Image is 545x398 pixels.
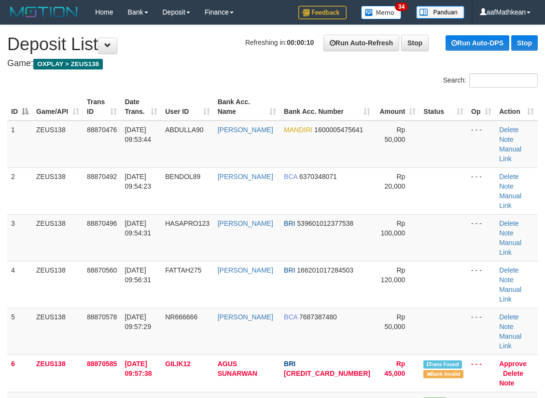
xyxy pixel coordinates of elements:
td: ZEUS138 [32,355,83,392]
span: Copy 1600005475641 to clipboard [314,126,363,134]
td: 1 [7,121,32,168]
span: [DATE] 09:57:38 [125,360,152,377]
span: Rp 20,000 [385,173,405,190]
a: Delete [499,220,518,227]
span: 88870476 [87,126,117,134]
span: Copy 106301013839506 to clipboard [284,370,370,377]
td: 2 [7,167,32,214]
span: Rp 100,000 [381,220,405,237]
span: BRI [284,266,295,274]
th: Op: activate to sort column ascending [467,93,495,121]
a: [PERSON_NAME] [218,220,273,227]
a: Manual Link [499,332,521,350]
span: Rp 45,000 [385,360,405,377]
a: Approve [499,360,527,368]
th: Status: activate to sort column ascending [419,93,467,121]
a: [PERSON_NAME] [218,313,273,321]
td: - - - [467,355,495,392]
a: [PERSON_NAME] [218,173,273,180]
a: Manual Link [499,145,521,163]
span: 88870496 [87,220,117,227]
a: Run Auto-DPS [446,35,509,51]
span: Refreshing in: [245,39,314,46]
h1: Deposit List [7,35,538,54]
img: Button%20Memo.svg [361,6,402,19]
a: [PERSON_NAME] [218,126,273,134]
th: User ID: activate to sort column ascending [161,93,213,121]
span: 88870492 [87,173,117,180]
span: HASAPRO123 [165,220,210,227]
a: Stop [401,35,429,51]
th: Trans ID: activate to sort column ascending [83,93,121,121]
span: [DATE] 09:56:31 [125,266,151,284]
a: Delete [499,266,518,274]
a: Manual Link [499,239,521,256]
td: 5 [7,308,32,355]
span: [DATE] 09:53:44 [125,126,151,143]
span: ABDULLA90 [165,126,203,134]
strong: 00:00:10 [287,39,314,46]
label: Search: [443,73,538,88]
span: Rp 50,000 [385,313,405,330]
span: GILIK12 [165,360,191,368]
a: Manual Link [499,286,521,303]
td: ZEUS138 [32,308,83,355]
input: Search: [469,73,538,88]
span: BENDOL89 [165,173,200,180]
span: Rp 120,000 [381,266,405,284]
a: AGUS SUNARWAN [218,360,257,377]
span: Copy 7687387480 to clipboard [299,313,337,321]
a: Run Auto-Refresh [323,35,399,51]
span: MANDIRI [284,126,312,134]
td: - - - [467,261,495,308]
a: Stop [511,35,538,51]
span: NR666666 [165,313,197,321]
span: BRI [284,360,295,368]
th: Action: activate to sort column ascending [495,93,538,121]
td: - - - [467,121,495,168]
td: ZEUS138 [32,214,83,261]
td: ZEUS138 [32,167,83,214]
a: Note [499,229,514,237]
td: - - - [467,167,495,214]
th: ID: activate to sort column descending [7,93,32,121]
td: ZEUS138 [32,261,83,308]
span: [DATE] 09:57:29 [125,313,151,330]
a: Note [499,182,514,190]
th: Bank Acc. Name: activate to sort column ascending [214,93,280,121]
a: Delete [499,173,518,180]
img: Feedback.jpg [298,6,347,19]
td: - - - [467,308,495,355]
span: 34 [395,2,408,11]
td: 4 [7,261,32,308]
h4: Game: [7,59,538,69]
span: Copy 166201017284503 to clipboard [297,266,353,274]
span: Copy 539601012377538 to clipboard [297,220,353,227]
a: Note [499,379,514,387]
span: [DATE] 09:54:31 [125,220,151,237]
span: Rp 50,000 [385,126,405,143]
a: Note [499,276,514,284]
td: - - - [467,214,495,261]
span: BCA [284,173,297,180]
td: 6 [7,355,32,392]
a: [PERSON_NAME] [218,266,273,274]
a: Delete [499,126,518,134]
span: 88870585 [87,360,117,368]
a: Manual Link [499,192,521,209]
span: Copy 6370348071 to clipboard [299,173,337,180]
a: Note [499,136,514,143]
a: Delete [503,370,523,377]
img: MOTION_logo.png [7,5,81,19]
span: BRI [284,220,295,227]
img: panduan.png [416,6,464,19]
span: [DATE] 09:54:23 [125,173,151,190]
th: Amount: activate to sort column ascending [374,93,419,121]
span: FATTAH275 [165,266,201,274]
span: 88870560 [87,266,117,274]
th: Game/API: activate to sort column ascending [32,93,83,121]
a: Delete [499,313,518,321]
span: Bank is not match [423,370,463,378]
span: BCA [284,313,297,321]
td: 3 [7,214,32,261]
